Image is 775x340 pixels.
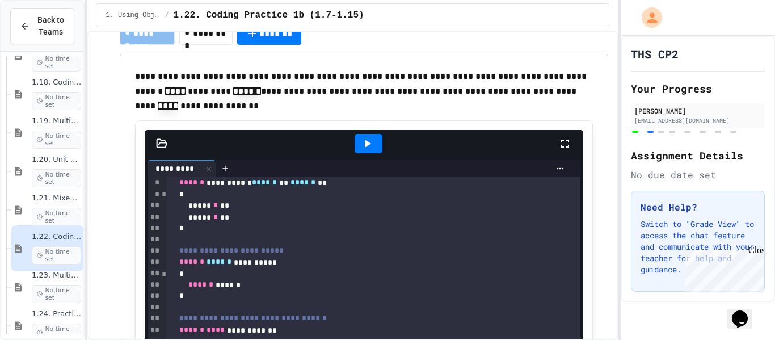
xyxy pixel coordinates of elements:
[5,5,78,72] div: Chat with us now!Close
[630,5,665,31] div: My Account
[32,271,81,280] span: 1.23. Multiple Choice Exercises for Unit 1b (1.9-1.15)
[32,232,81,242] span: 1.22. Coding Practice 1b (1.7-1.15)
[634,116,761,125] div: [EMAIL_ADDRESS][DOMAIN_NAME]
[32,208,81,226] span: No time set
[32,92,81,110] span: No time set
[32,53,81,72] span: No time set
[631,148,765,163] h2: Assignment Details
[32,131,81,149] span: No time set
[165,11,169,20] span: /
[32,78,81,87] span: 1.18. Coding Practice 1a (1.1-1.6)
[631,46,679,62] h1: THS CP2
[32,169,81,187] span: No time set
[32,246,81,265] span: No time set
[631,81,765,96] h2: Your Progress
[174,9,364,22] span: 1.22. Coding Practice 1b (1.7-1.15)
[727,295,764,329] iframe: chat widget
[631,168,765,182] div: No due date set
[37,14,65,38] span: Back to Teams
[32,194,81,203] span: 1.21. Mixed Up Code Practice 1b (1.7-1.15)
[106,11,160,20] span: 1. Using Objects and Methods
[634,106,761,116] div: [PERSON_NAME]
[32,155,81,165] span: 1.20. Unit Summary 1b (1.7-1.15)
[32,285,81,303] span: No time set
[641,200,755,214] h3: Need Help?
[32,309,81,319] span: 1.24. Practice Test for Objects (1.12-1.14)
[641,219,755,275] p: Switch to "Grade View" to access the chat feature and communicate with your teacher for help and ...
[681,245,764,293] iframe: chat widget
[10,8,74,44] button: Back to Teams
[32,116,81,126] span: 1.19. Multiple Choice Exercises for Unit 1a (1.1-1.6)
